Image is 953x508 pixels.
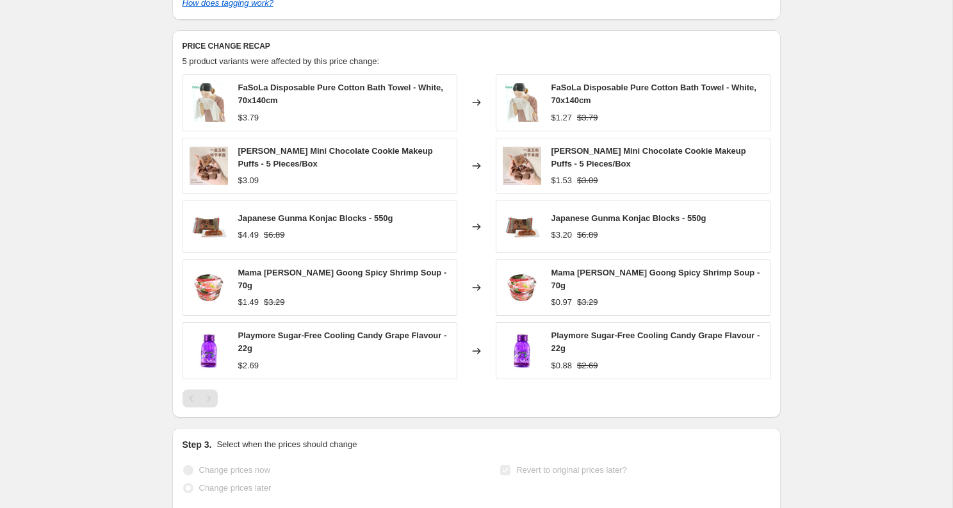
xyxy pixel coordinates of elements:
[238,111,259,124] div: $3.79
[190,332,228,370] img: 1_9e35eba4-debf-42bd-b60d-f97d1cc235c8_80x.jpg
[551,296,573,309] div: $0.97
[190,208,228,246] img: 1_62206e36-0d99-4810-a6e6-daabde002829_80x.jpg
[551,268,760,290] span: Mama [PERSON_NAME] Goong Spicy Shrimp Soup - 70g
[551,229,573,242] div: $3.20
[551,213,706,223] span: Japanese Gunma Konjac Blocks - 550g
[503,332,541,370] img: 1_9e35eba4-debf-42bd-b60d-f97d1cc235c8_80x.jpg
[190,83,228,122] img: 1_a8de19a0-eead-479d-a467-784b248156e9_80x.jpg
[264,296,285,309] strike: $3.29
[238,83,443,105] span: FaSoLa Disposable Pure Cotton Bath Towel - White, 70x140cm
[264,229,285,242] strike: $6.89
[516,465,627,475] span: Revert to original prices later?
[238,331,447,353] span: Playmore Sugar-Free Cooling Candy Grape Flavour - 22g
[238,213,393,223] span: Japanese Gunma Konjac Blocks - 550g
[238,229,259,242] div: $4.49
[199,483,272,493] span: Change prices later
[551,111,573,124] div: $1.27
[190,268,228,307] img: 1_30f36b3c-7c9c-4f51-a323-dbec79af3b8a_80x.jpg
[238,296,259,309] div: $1.49
[551,331,760,353] span: Playmore Sugar-Free Cooling Candy Grape Flavour - 22g
[577,296,598,309] strike: $3.29
[183,41,770,51] h6: PRICE CHANGE RECAP
[238,359,259,372] div: $2.69
[551,146,746,168] span: [PERSON_NAME] Mini Chocolate Cookie Makeup Puffs - 5 Pieces/Box
[503,208,541,246] img: 1_62206e36-0d99-4810-a6e6-daabde002829_80x.jpg
[190,147,228,185] img: 1_2447dbce-8f9a-430c-a6e3-9e5eb0fda15d_80x.jpg
[183,438,212,451] h2: Step 3.
[503,83,541,122] img: 1_a8de19a0-eead-479d-a467-784b248156e9_80x.jpg
[238,146,433,168] span: [PERSON_NAME] Mini Chocolate Cookie Makeup Puffs - 5 Pieces/Box
[577,359,598,372] strike: $2.69
[577,229,598,242] strike: $6.89
[183,56,380,66] span: 5 product variants were affected by this price change:
[238,174,259,187] div: $3.09
[577,111,598,124] strike: $3.79
[183,389,218,407] nav: Pagination
[238,268,447,290] span: Mama [PERSON_NAME] Goong Spicy Shrimp Soup - 70g
[199,465,270,475] span: Change prices now
[503,147,541,185] img: 1_2447dbce-8f9a-430c-a6e3-9e5eb0fda15d_80x.jpg
[503,268,541,307] img: 1_30f36b3c-7c9c-4f51-a323-dbec79af3b8a_80x.jpg
[551,174,573,187] div: $1.53
[551,83,756,105] span: FaSoLa Disposable Pure Cotton Bath Towel - White, 70x140cm
[551,359,573,372] div: $0.88
[216,438,357,451] p: Select when the prices should change
[577,174,598,187] strike: $3.09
